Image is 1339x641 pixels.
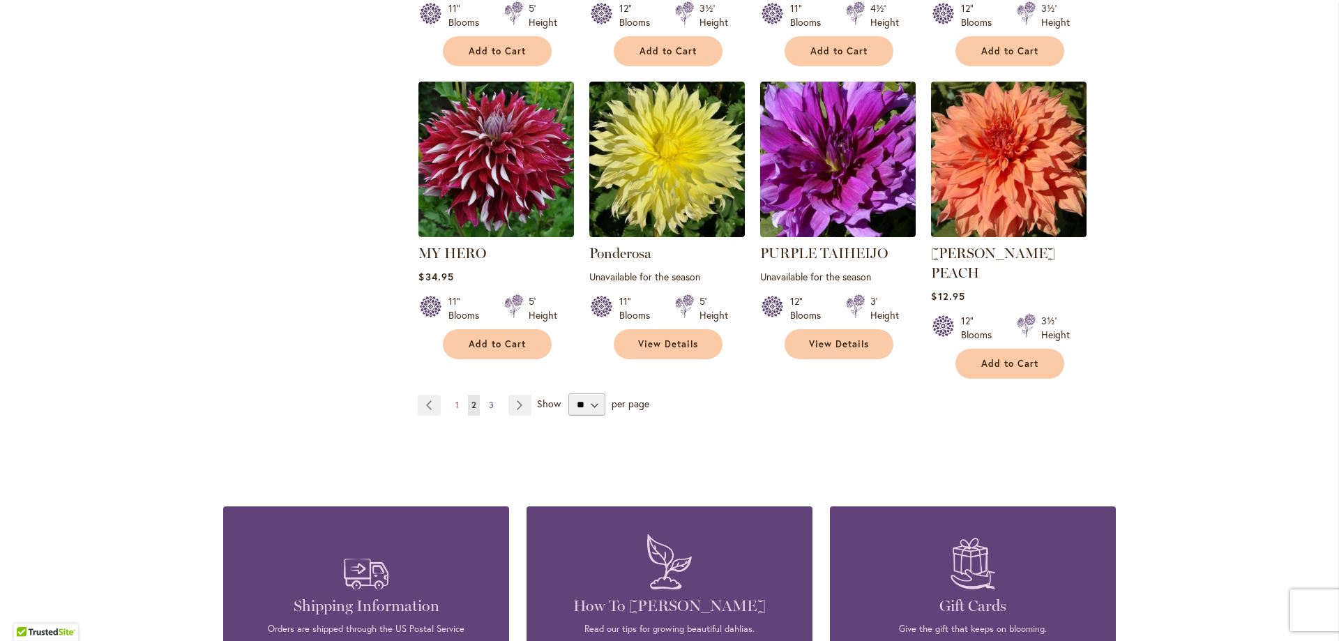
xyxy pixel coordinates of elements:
[537,397,561,410] span: Show
[471,400,476,410] span: 2
[547,623,792,635] p: Read our tips for growing beautiful dahlias.
[955,349,1064,379] button: Add to Cart
[614,329,723,359] a: View Details
[809,338,869,350] span: View Details
[870,294,899,322] div: 3' Height
[529,294,557,322] div: 5' Height
[418,82,574,237] img: My Hero
[529,1,557,29] div: 5' Height
[640,45,697,57] span: Add to Cart
[443,36,552,66] button: Add to Cart
[760,227,916,240] a: PURPLE TAIHEIJO
[485,395,497,416] a: 3
[790,294,829,322] div: 12" Blooms
[785,329,893,359] a: View Details
[760,245,888,262] a: PURPLE TAIHEIJO
[981,45,1038,57] span: Add to Cart
[955,36,1064,66] button: Add to Cart
[448,1,487,29] div: 11" Blooms
[1041,314,1070,342] div: 3½' Height
[619,294,658,322] div: 11" Blooms
[443,329,552,359] button: Add to Cart
[418,227,574,240] a: My Hero
[452,395,462,416] a: 1
[448,294,487,322] div: 11" Blooms
[760,270,916,283] p: Unavailable for the season
[810,45,868,57] span: Add to Cart
[10,591,50,631] iframe: Launch Accessibility Center
[961,314,1000,342] div: 12" Blooms
[489,400,494,410] span: 3
[851,623,1095,635] p: Give the gift that keeps on blooming.
[547,596,792,616] h4: How To [PERSON_NAME]
[612,397,649,410] span: per page
[790,1,829,29] div: 11" Blooms
[614,36,723,66] button: Add to Cart
[870,1,899,29] div: 4½' Height
[931,82,1087,237] img: Sherwood's Peach
[589,227,745,240] a: Ponderosa
[931,245,1055,281] a: [PERSON_NAME] PEACH
[589,245,651,262] a: Ponderosa
[589,270,745,283] p: Unavailable for the season
[469,338,526,350] span: Add to Cart
[931,289,964,303] span: $12.95
[1041,1,1070,29] div: 3½' Height
[418,245,486,262] a: MY HERO
[244,596,488,616] h4: Shipping Information
[961,1,1000,29] div: 12" Blooms
[699,294,728,322] div: 5' Height
[619,1,658,29] div: 12" Blooms
[455,400,459,410] span: 1
[244,623,488,635] p: Orders are shipped through the US Postal Service
[851,596,1095,616] h4: Gift Cards
[638,338,698,350] span: View Details
[418,270,453,283] span: $34.95
[785,36,893,66] button: Add to Cart
[699,1,728,29] div: 3½' Height
[931,227,1087,240] a: Sherwood's Peach
[589,82,745,237] img: Ponderosa
[981,358,1038,370] span: Add to Cart
[760,82,916,237] img: PURPLE TAIHEIJO
[469,45,526,57] span: Add to Cart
